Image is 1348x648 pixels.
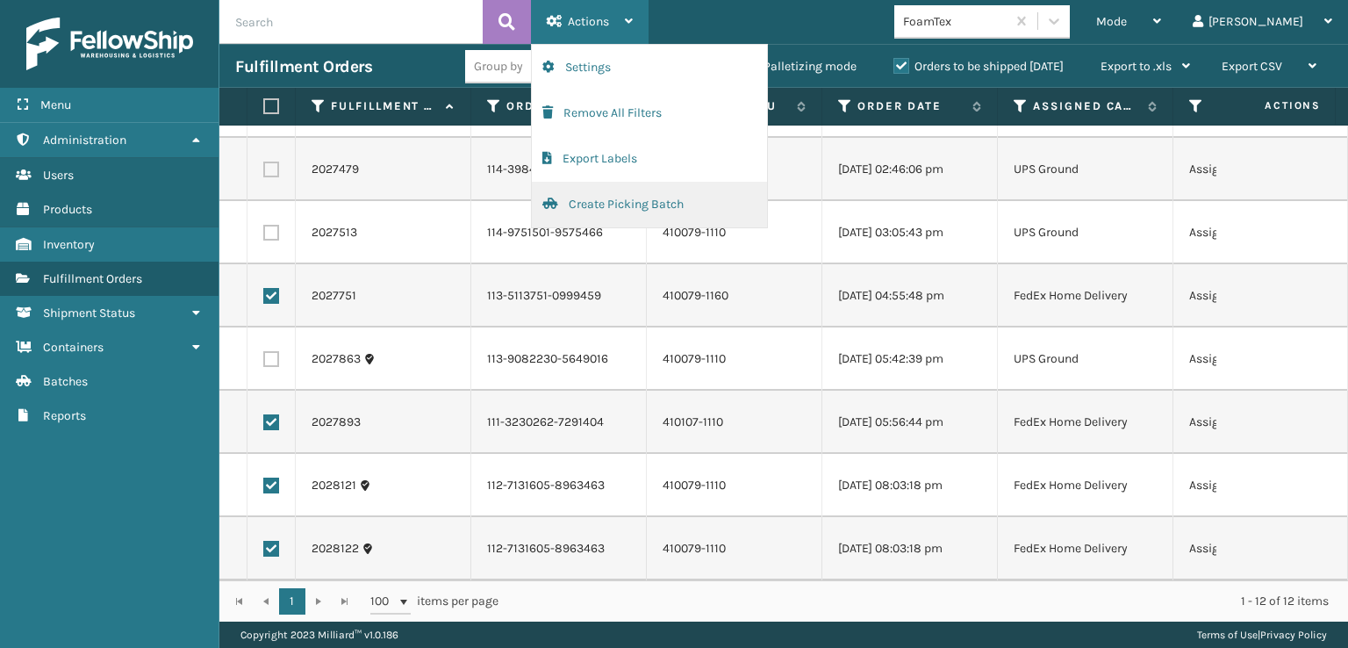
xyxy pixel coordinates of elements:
span: Export CSV [1222,59,1282,74]
a: 1 [279,588,305,615]
a: 2027863 [312,350,361,368]
label: Orders to be shipped [DATE] [893,59,1064,74]
span: Fulfillment Orders [43,271,142,286]
td: 112-7131605-8963463 [471,517,647,580]
p: Copyright 2023 Milliard™ v 1.0.186 [240,622,398,648]
a: 2027513 [312,224,357,241]
td: 114-3984664-0238647 [471,138,647,201]
div: | [1197,622,1327,648]
td: FedEx Home Delivery [998,517,1173,580]
td: [DATE] 08:03:18 pm [822,454,998,517]
span: Mode [1096,14,1127,29]
span: Menu [40,97,71,112]
a: 410079-1110 [663,541,726,556]
a: 2028122 [312,540,359,558]
button: Settings [532,45,767,90]
td: 114-9751501-9575466 [471,201,647,264]
span: Products [43,202,92,217]
span: Administration [43,133,126,148]
h3: Fulfillment Orders [235,56,372,77]
label: Order Number [506,98,613,114]
td: [DATE] 02:46:06 pm [822,138,998,201]
span: Inventory [43,237,95,252]
td: [DATE] 08:03:18 pm [822,517,998,580]
td: 113-5113751-0999459 [471,264,647,328]
a: 2027751 [312,287,356,305]
td: [DATE] 03:05:43 pm [822,201,998,264]
span: Batches [43,374,88,389]
a: 410107-1110 [663,414,723,429]
span: Users [43,168,74,183]
td: FedEx Home Delivery [998,264,1173,328]
label: Assigned Carrier Service [1033,98,1139,114]
a: Terms of Use [1197,629,1258,641]
div: FoamTex [903,12,1007,31]
div: 1 - 12 of 12 items [523,593,1329,610]
label: Fulfillment Order Id [331,98,437,114]
span: Shipment Status [43,306,135,320]
button: Export Labels [532,136,767,182]
a: 410079-1110 [663,225,726,240]
span: items per page [370,588,498,615]
td: 113-9082230-5649016 [471,328,647,391]
td: FedEx Home Delivery [998,391,1173,454]
span: Reports [43,408,86,423]
a: 2028121 [312,477,356,494]
a: Privacy Policy [1260,629,1327,641]
a: 410079-1110 [663,351,726,366]
a: 2027479 [312,161,359,178]
td: 112-7131605-8963463 [471,454,647,517]
a: 410079-1160 [663,288,728,303]
label: Order Date [857,98,964,114]
a: 410079-1110 [663,478,726,493]
a: 2027893 [312,414,361,431]
div: Group by [474,57,523,76]
span: Actions [568,14,609,29]
span: 100 [370,593,397,610]
button: Create Picking Batch [532,182,767,227]
td: UPS Ground [998,328,1173,391]
td: [DATE] 05:56:44 pm [822,391,998,454]
span: Containers [43,340,104,355]
td: UPS Ground [998,138,1173,201]
td: UPS Ground [998,201,1173,264]
td: [DATE] 04:55:48 pm [822,264,998,328]
td: FedEx Home Delivery [998,454,1173,517]
span: Actions [1209,91,1331,120]
td: [DATE] 05:42:39 pm [822,328,998,391]
button: Remove All Filters [532,90,767,136]
span: Export to .xls [1101,59,1172,74]
td: 111-3230262-7291404 [471,391,647,454]
img: logo [26,18,193,70]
